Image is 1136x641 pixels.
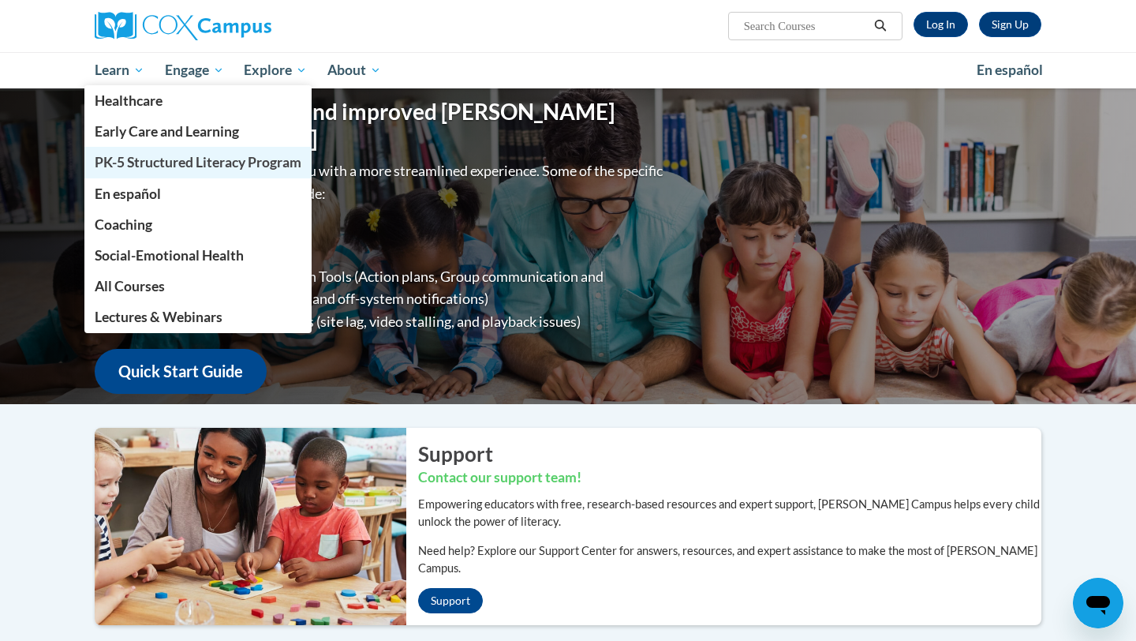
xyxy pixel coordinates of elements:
[71,52,1065,88] div: Main menu
[95,154,301,171] span: PK-5 Structured Literacy Program
[418,440,1041,468] h2: Support
[126,242,667,265] li: Greater Device Compatibility
[126,219,667,242] li: Improved Site Navigation
[317,52,391,88] a: About
[327,61,381,80] span: About
[742,17,869,36] input: Search Courses
[418,496,1041,530] p: Empowering educators with free, research-based resources and expert support, [PERSON_NAME] Campus...
[84,302,312,332] a: Lectures & Webinars
[83,428,406,625] img: ...
[84,209,312,240] a: Coaching
[165,61,224,80] span: Engage
[95,12,394,40] a: Cox Campus
[418,588,483,613] a: Support
[979,12,1041,37] a: Register
[84,52,155,88] a: Learn
[418,542,1041,577] p: Need help? Explore our Support Center for answers, resources, and expert assistance to make the m...
[126,310,667,333] li: Diminished progression issues (site lag, video stalling, and playback issues)
[84,147,312,178] a: PK-5 Structured Literacy Program
[95,186,161,202] span: En español
[418,468,1041,488] h3: Contact our support team!
[95,159,667,205] p: Overall, we are proud to provide you with a more streamlined experience. Some of the specific cha...
[155,52,234,88] a: Engage
[84,85,312,116] a: Healthcare
[126,265,667,311] li: Enhanced Group Collaboration Tools (Action plans, Group communication and collaboration tools, re...
[95,12,271,40] img: Cox Campus
[234,52,317,88] a: Explore
[914,12,968,37] a: Log In
[1073,578,1123,628] iframe: Button to launch messaging window
[95,123,239,140] span: Early Care and Learning
[966,54,1053,87] a: En español
[95,278,165,294] span: All Courses
[95,92,163,109] span: Healthcare
[84,271,312,302] a: All Courses
[84,240,312,271] a: Social-Emotional Health
[95,216,152,233] span: Coaching
[869,17,892,36] button: Search
[95,61,144,80] span: Learn
[244,61,307,80] span: Explore
[95,309,222,325] span: Lectures & Webinars
[95,99,667,152] h1: Welcome to the new and improved [PERSON_NAME][GEOGRAPHIC_DATA]
[84,178,312,209] a: En español
[84,116,312,147] a: Early Care and Learning
[977,62,1043,78] span: En español
[95,349,267,394] a: Quick Start Guide
[95,247,244,264] span: Social-Emotional Health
